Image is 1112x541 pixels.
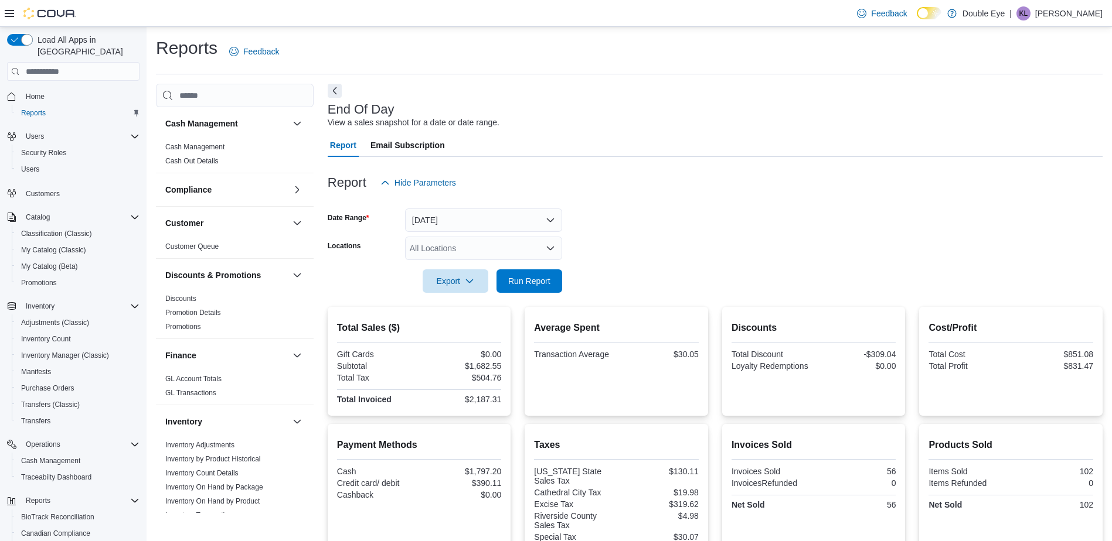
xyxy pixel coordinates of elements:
[290,117,304,131] button: Cash Management
[816,467,896,476] div: 56
[1014,500,1093,509] div: 102
[165,217,288,229] button: Customer
[12,364,144,380] button: Manifests
[16,243,91,257] a: My Catalog (Classic)
[21,437,65,451] button: Operations
[732,478,811,488] div: InvoicesRefunded
[23,8,76,19] img: Cova
[21,494,140,508] span: Reports
[929,321,1093,335] h2: Cost/Profit
[12,380,144,396] button: Purchase Orders
[929,467,1008,476] div: Items Sold
[16,316,140,330] span: Adjustments (Classic)
[929,500,962,509] strong: Net Sold
[165,350,288,361] button: Finance
[12,275,144,291] button: Promotions
[21,210,140,224] span: Catalog
[929,361,1008,371] div: Total Profit
[16,332,140,346] span: Inventory Count
[16,276,140,290] span: Promotions
[21,456,80,465] span: Cash Management
[165,416,288,427] button: Inventory
[21,90,49,104] a: Home
[328,102,395,117] h3: End Of Day
[732,321,896,335] h2: Discounts
[534,499,614,509] div: Excise Tax
[21,512,94,522] span: BioTrack Reconciliation
[21,494,55,508] button: Reports
[16,106,140,120] span: Reports
[430,269,481,293] span: Export
[165,309,221,317] a: Promotion Details
[21,129,49,143] button: Users
[165,440,234,450] span: Inventory Adjustments
[165,156,219,166] span: Cash Out Details
[16,454,85,468] a: Cash Management
[2,298,144,314] button: Inventory
[16,510,140,524] span: BioTrack Reconciliation
[816,361,896,371] div: $0.00
[21,187,64,201] a: Customers
[165,322,201,331] span: Promotions
[16,365,140,379] span: Manifests
[929,478,1008,488] div: Items Refunded
[21,229,92,238] span: Classification (Classic)
[12,396,144,413] button: Transfers (Classic)
[290,348,304,362] button: Finance
[165,375,222,383] a: GL Account Totals
[534,511,614,530] div: Riverside County Sales Tax
[290,216,304,230] button: Customer
[16,106,50,120] a: Reports
[917,7,941,19] input: Dark Mode
[156,140,314,173] div: Cash Management
[816,478,896,488] div: 0
[816,350,896,359] div: -$309.04
[337,490,417,499] div: Cashback
[165,269,261,281] h3: Discounts & Promotions
[16,414,140,428] span: Transfers
[619,467,699,476] div: $130.11
[165,242,219,251] span: Customer Queue
[21,529,90,538] span: Canadian Compliance
[2,128,144,145] button: Users
[16,470,140,484] span: Traceabilty Dashboard
[395,177,456,189] span: Hide Parameters
[16,526,140,540] span: Canadian Compliance
[165,217,203,229] h3: Customer
[16,332,76,346] a: Inventory Count
[21,108,46,118] span: Reports
[337,350,417,359] div: Gift Cards
[21,384,74,393] span: Purchase Orders
[337,361,417,371] div: Subtotal
[929,350,1008,359] div: Total Cost
[21,416,50,426] span: Transfers
[165,483,263,491] a: Inventory On Hand by Package
[546,244,555,253] button: Open list of options
[12,509,144,525] button: BioTrack Reconciliation
[165,469,239,477] a: Inventory Count Details
[225,40,284,63] a: Feedback
[337,395,392,404] strong: Total Invoiced
[330,133,356,157] span: Report
[21,89,140,104] span: Home
[2,492,144,509] button: Reports
[165,350,196,361] h3: Finance
[12,161,144,177] button: Users
[16,398,84,412] a: Transfers (Classic)
[328,176,366,190] h3: Report
[26,496,50,505] span: Reports
[16,227,97,241] a: Classification (Classic)
[732,500,765,509] strong: Net Sold
[165,441,234,449] a: Inventory Adjustments
[21,318,89,327] span: Adjustments (Classic)
[963,6,1005,20] p: Double Eye
[421,467,501,476] div: $1,797.20
[929,438,1093,452] h2: Products Sold
[165,416,202,427] h3: Inventory
[534,488,614,497] div: Cathedral City Tax
[21,262,78,271] span: My Catalog (Beta)
[497,269,562,293] button: Run Report
[534,321,699,335] h2: Average Spent
[21,351,109,360] span: Inventory Manager (Classic)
